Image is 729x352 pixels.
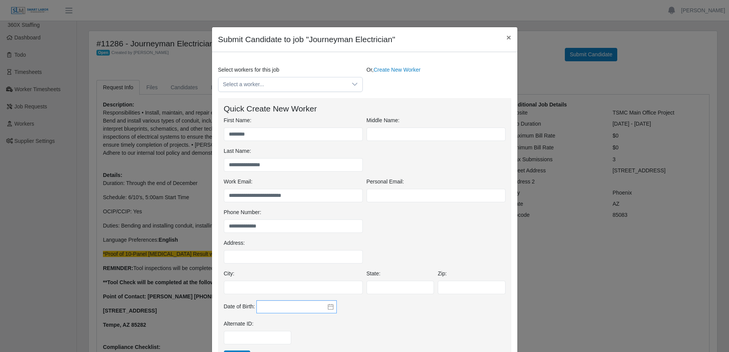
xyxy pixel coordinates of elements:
label: First Name: [224,116,251,124]
button: Close [500,27,517,47]
label: State: [367,270,381,278]
label: City: [224,270,235,278]
label: Last Name: [224,147,251,155]
label: Middle Name: [367,116,400,124]
label: Address: [224,239,245,247]
label: Work Email: [224,178,253,186]
label: Select workers for this job [218,66,279,74]
label: Personal Email: [367,178,404,186]
span: × [506,33,511,42]
span: Select a worker... [219,77,347,92]
body: Rich Text Area. Press ALT-0 for help. [6,6,285,15]
a: Create New Worker [373,67,421,73]
div: Or, [365,66,513,92]
label: Phone Number: [224,208,261,216]
label: Date of Birth: [224,303,255,311]
label: Zip: [438,270,447,278]
h4: Submit Candidate to job "Journeyman Electrician" [218,33,395,46]
label: Alternate ID: [224,320,254,328]
h4: Quick Create New Worker [224,104,506,113]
